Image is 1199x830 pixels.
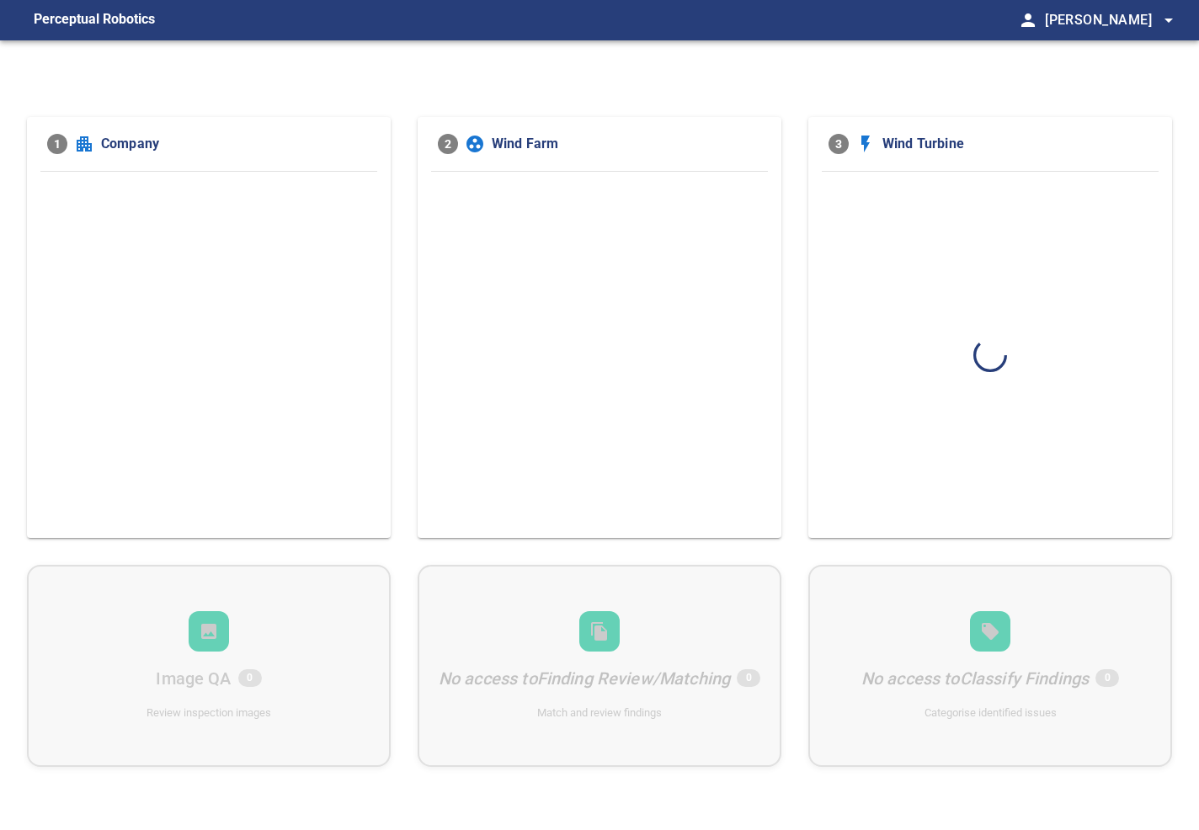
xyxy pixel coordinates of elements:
[101,134,370,154] span: Company
[1045,8,1179,32] span: [PERSON_NAME]
[438,134,458,154] span: 2
[34,7,155,34] figcaption: Perceptual Robotics
[1038,3,1179,37] button: [PERSON_NAME]
[47,134,67,154] span: 1
[829,134,849,154] span: 3
[882,134,1152,154] span: Wind Turbine
[492,134,761,154] span: Wind Farm
[1018,10,1038,30] span: person
[1159,10,1179,30] span: arrow_drop_down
